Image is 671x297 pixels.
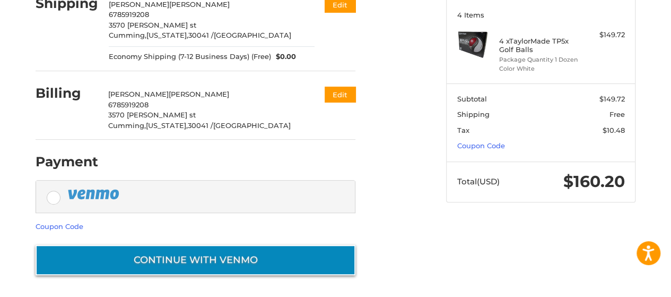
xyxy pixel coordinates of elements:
span: Tax [457,126,469,134]
span: Shipping [457,110,490,118]
span: [GEOGRAPHIC_DATA] [213,121,291,130]
span: Free [609,110,625,118]
span: [US_STATE], [146,31,188,39]
span: Total (USD) [457,176,500,186]
button: Continue with Venmo [36,245,355,275]
span: 6785919208 [108,100,149,109]
span: Cumming, [109,31,146,39]
h3: 4 Items [457,11,625,19]
img: PayPal icon [67,188,121,201]
span: Cumming, [108,121,146,130]
span: [PERSON_NAME] [108,90,169,98]
span: Subtotal [457,95,487,103]
span: Economy Shipping (7-12 Business Days) (Free) [109,52,271,62]
span: 3570 [PERSON_NAME] st [109,21,196,29]
span: $0.00 [271,52,297,62]
span: 30041 / [188,121,213,130]
span: $10.48 [603,126,625,134]
button: Edit [325,87,355,102]
h2: Payment [36,154,98,170]
a: Coupon Code [36,222,83,231]
li: Package Quantity 1 Dozen [499,55,580,64]
div: $149.72 [583,30,625,40]
span: $160.20 [563,172,625,191]
iframe: Google Customer Reviews [583,268,671,297]
span: [US_STATE], [146,121,188,130]
span: 6785919208 [109,10,149,19]
span: 30041 / [188,31,214,39]
span: [PERSON_NAME] [169,90,229,98]
span: 3570 [PERSON_NAME] st [108,111,196,119]
h2: Billing [36,85,98,101]
a: Coupon Code [457,141,505,150]
span: [GEOGRAPHIC_DATA] [214,31,291,39]
li: Color White [499,64,580,73]
span: $149.72 [599,95,625,103]
h4: 4 x TaylorMade TP5x Golf Balls [499,37,580,54]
